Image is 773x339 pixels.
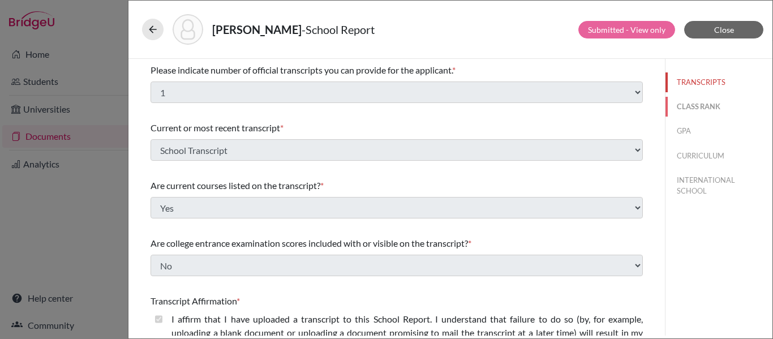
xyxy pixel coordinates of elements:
button: INTERNATIONAL SCHOOL [665,170,772,201]
button: CLASS RANK [665,97,772,117]
button: GPA [665,121,772,141]
button: CURRICULUM [665,146,772,166]
span: Current or most recent transcript [151,122,280,133]
span: - School Report [302,23,375,36]
span: Are college entrance examination scores included with or visible on the transcript? [151,238,468,248]
strong: [PERSON_NAME] [212,23,302,36]
button: TRANSCRIPTS [665,72,772,92]
span: Please indicate number of official transcripts you can provide for the applicant. [151,65,452,75]
span: Are current courses listed on the transcript? [151,180,320,191]
span: Transcript Affirmation [151,295,237,306]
